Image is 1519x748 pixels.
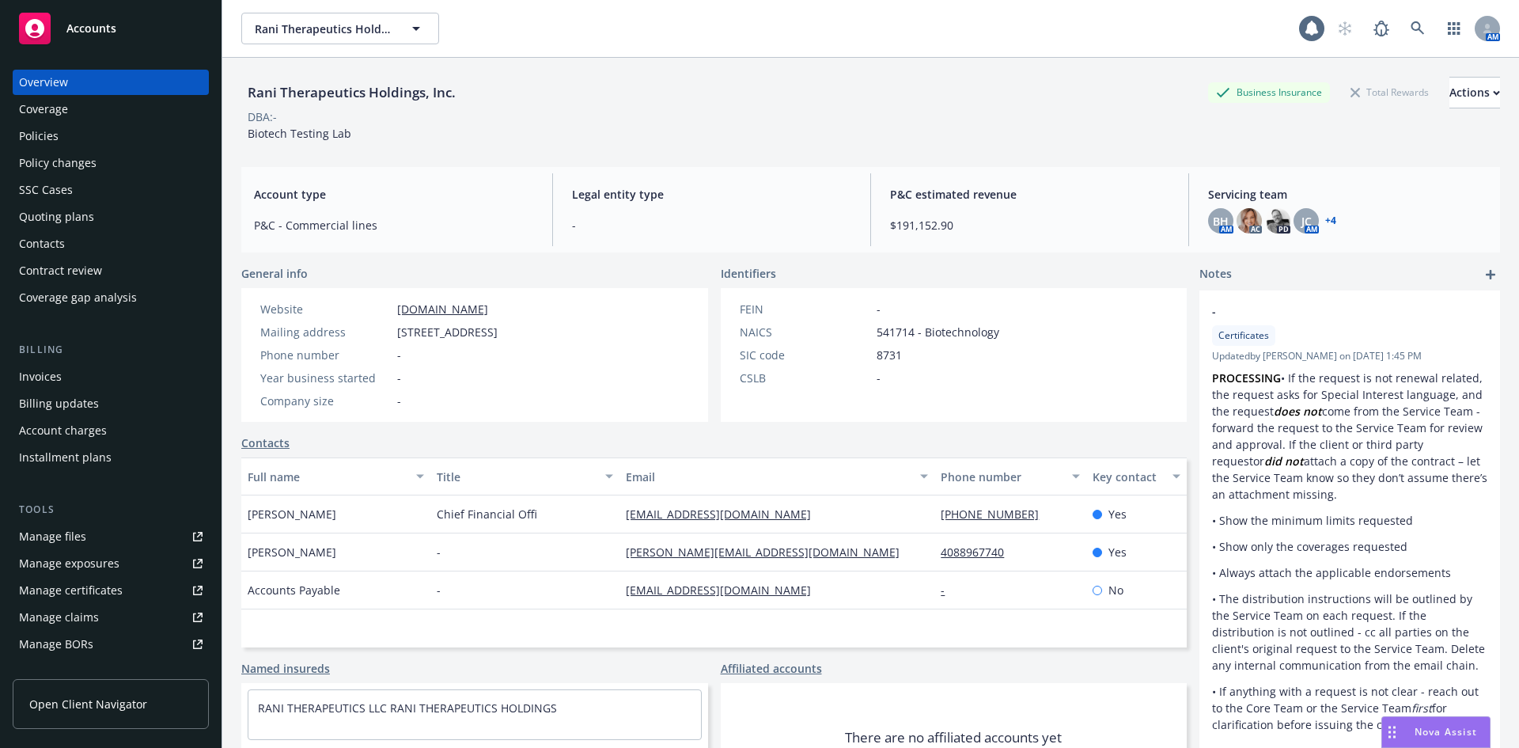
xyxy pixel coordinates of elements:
[1449,77,1500,108] button: Actions
[19,632,93,657] div: Manage BORs
[19,391,99,416] div: Billing updates
[260,347,391,363] div: Phone number
[1264,454,1304,469] em: did not
[941,583,957,598] a: -
[1402,13,1434,44] a: Search
[254,217,533,234] span: P&C - Commercial lines
[1212,303,1446,320] span: -
[248,126,351,141] span: Biotech Testing Lab
[941,545,1017,560] a: 4088967740
[13,659,209,684] a: Summary of insurance
[241,435,290,451] a: Contacts
[248,469,407,485] div: Full name
[1481,265,1500,284] a: add
[626,507,824,522] a: [EMAIL_ADDRESS][DOMAIN_NAME]
[1093,469,1163,485] div: Key contact
[241,660,330,677] a: Named insureds
[13,551,209,576] a: Manage exposures
[13,342,209,358] div: Billing
[845,728,1062,747] span: There are no affiliated accounts yet
[13,258,209,283] a: Contract review
[13,605,209,630] a: Manage claims
[721,660,822,677] a: Affiliated accounts
[241,458,430,496] button: Full name
[13,150,209,176] a: Policy changes
[397,393,401,409] span: -
[572,186,851,203] span: Legal entity type
[740,301,870,317] div: FEIN
[1208,186,1487,203] span: Servicing team
[1237,208,1262,234] img: photo
[1212,564,1487,581] p: • Always attach the applicable endorsements
[254,186,533,203] span: Account type
[1381,716,1491,748] button: Nova Assist
[1415,725,1477,739] span: Nova Assist
[19,123,59,149] div: Policies
[1213,213,1229,230] span: BH
[397,347,401,363] span: -
[19,70,68,95] div: Overview
[13,97,209,122] a: Coverage
[13,524,209,549] a: Manage files
[19,418,107,443] div: Account charges
[740,347,870,363] div: SIC code
[19,578,123,603] div: Manage certificates
[1208,82,1330,102] div: Business Insurance
[19,364,62,389] div: Invoices
[13,285,209,310] a: Coverage gap analysis
[19,285,137,310] div: Coverage gap analysis
[1086,458,1187,496] button: Key contact
[260,301,391,317] div: Website
[1343,82,1437,102] div: Total Rewards
[248,582,340,598] span: Accounts Payable
[437,582,441,598] span: -
[1108,544,1127,560] span: Yes
[1301,213,1312,230] span: JC
[260,393,391,409] div: Company size
[626,583,824,598] a: [EMAIL_ADDRESS][DOMAIN_NAME]
[1212,349,1487,363] span: Updated by [PERSON_NAME] on [DATE] 1:45 PM
[1212,590,1487,674] p: • The distribution instructions will be outlined by the Service Team on each request. If the dist...
[437,506,537,522] span: Chief Financial Offi
[258,701,557,716] a: RANI THERAPEUTICS LLC RANI THERAPEUTICS HOLDINGS
[19,150,97,176] div: Policy changes
[397,302,488,317] a: [DOMAIN_NAME]
[248,506,336,522] span: [PERSON_NAME]
[13,123,209,149] a: Policies
[619,458,934,496] button: Email
[248,108,277,125] div: DBA: -
[1411,701,1432,716] em: first
[941,469,1062,485] div: Phone number
[890,217,1169,234] span: $191,152.90
[13,632,209,657] a: Manage BORs
[260,370,391,386] div: Year business started
[877,301,881,317] span: -
[1108,582,1123,598] span: No
[437,469,596,485] div: Title
[13,6,209,51] a: Accounts
[13,418,209,443] a: Account charges
[437,544,441,560] span: -
[13,204,209,230] a: Quoting plans
[626,469,911,485] div: Email
[1329,13,1361,44] a: Start snowing
[430,458,619,496] button: Title
[740,324,870,340] div: NAICS
[721,265,776,282] span: Identifiers
[19,605,99,630] div: Manage claims
[1212,538,1487,555] p: • Show only the coverages requested
[29,696,147,712] span: Open Client Navigator
[19,524,86,549] div: Manage files
[13,364,209,389] a: Invoices
[877,370,881,386] span: -
[13,445,209,470] a: Installment plans
[19,204,94,230] div: Quoting plans
[19,177,73,203] div: SSC Cases
[1212,683,1487,733] p: • If anything with a request is not clear - reach out to the Core Team or the Service Team for cl...
[19,659,139,684] div: Summary of insurance
[1212,370,1281,385] strong: PROCESSING
[1199,290,1500,746] div: -CertificatesUpdatedby [PERSON_NAME] on [DATE] 1:45 PMPROCESSING• If the request is not renewal r...
[255,21,392,37] span: Rani Therapeutics Holdings, Inc.
[1438,13,1470,44] a: Switch app
[1449,78,1500,108] div: Actions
